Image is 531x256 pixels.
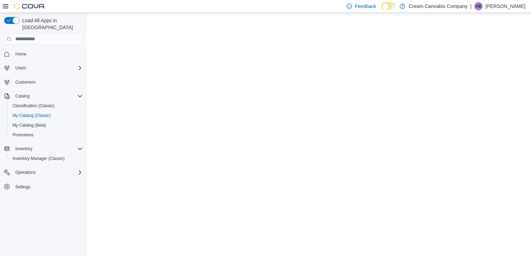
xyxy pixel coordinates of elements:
[7,120,85,130] button: My Catalog (Beta)
[15,79,35,85] span: Customers
[1,91,85,101] button: Catalog
[15,51,26,57] span: Home
[13,145,35,153] button: Inventory
[476,2,482,10] span: HB
[470,2,472,10] p: |
[10,131,83,139] span: Promotions
[382,2,396,10] input: Dark Mode
[13,92,32,100] button: Catalog
[1,181,85,191] button: Settings
[485,2,525,10] p: [PERSON_NAME]
[15,184,30,190] span: Settings
[10,121,49,129] a: My Catalog (Beta)
[1,144,85,154] button: Inventory
[13,182,83,191] span: Settings
[15,93,30,99] span: Catalog
[1,49,85,59] button: Home
[13,50,29,58] a: Home
[14,3,45,10] img: Cova
[13,78,83,86] span: Customers
[474,2,483,10] div: Hunter Bailey
[10,111,54,120] a: My Catalog (Classic)
[13,103,55,109] span: Classification (Classic)
[13,168,83,177] span: Operations
[10,102,83,110] span: Classification (Classic)
[13,132,34,138] span: Promotions
[7,154,85,163] button: Inventory Manager (Classic)
[10,121,83,129] span: My Catalog (Beta)
[13,168,39,177] button: Operations
[15,146,32,152] span: Inventory
[355,3,376,10] span: Feedback
[13,50,83,58] span: Home
[7,130,85,140] button: Promotions
[1,63,85,73] button: Users
[10,102,57,110] a: Classification (Classic)
[10,131,36,139] a: Promotions
[7,111,85,120] button: My Catalog (Classic)
[13,113,51,118] span: My Catalog (Classic)
[15,170,36,175] span: Operations
[4,46,83,210] nav: Complex example
[13,64,29,72] button: Users
[13,145,83,153] span: Inventory
[10,154,67,163] a: Inventory Manager (Classic)
[15,65,26,71] span: Users
[19,17,83,31] span: Load All Apps in [GEOGRAPHIC_DATA]
[13,156,65,161] span: Inventory Manager (Classic)
[409,2,467,10] p: Cream Cannabis Company
[1,168,85,177] button: Operations
[10,154,83,163] span: Inventory Manager (Classic)
[13,78,38,86] a: Customers
[1,77,85,87] button: Customers
[13,122,46,128] span: My Catalog (Beta)
[13,64,83,72] span: Users
[7,101,85,111] button: Classification (Classic)
[13,183,33,191] a: Settings
[10,111,83,120] span: My Catalog (Classic)
[13,92,83,100] span: Catalog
